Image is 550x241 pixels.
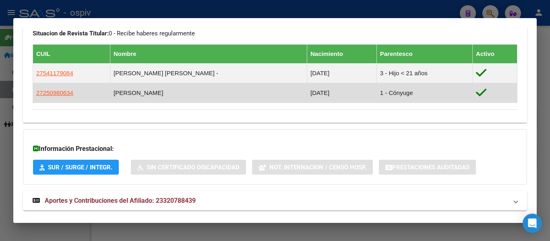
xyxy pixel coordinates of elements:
td: [PERSON_NAME] [PERSON_NAME] - [110,64,307,83]
span: SUR / SURGE / INTEGR. [48,164,112,171]
button: Not. Internacion / Censo Hosp. [252,160,373,175]
th: Activo [473,45,517,64]
td: 3 - Hijo < 21 años [376,64,472,83]
th: CUIL [33,45,110,64]
td: [DATE] [307,83,377,103]
span: 0 - Recibe haberes regularmente [33,30,195,37]
div: Open Intercom Messenger [523,214,542,233]
span: Aportes y Contribuciones del Afiliado: 23320788439 [45,197,196,204]
span: 27250980634 [36,89,73,96]
button: SUR / SURGE / INTEGR. [33,160,119,175]
strong: Situacion de Revista Titular: [33,30,109,37]
td: [DATE] [307,64,377,83]
th: Nacimiento [307,45,377,64]
th: Parentesco [376,45,472,64]
h3: Información Prestacional: [33,144,517,154]
mat-expansion-panel-header: Aportes y Contribuciones del Afiliado: 23320788439 [23,191,527,210]
span: Not. Internacion / Censo Hosp. [269,164,366,171]
th: Nombre [110,45,307,64]
td: [PERSON_NAME] [110,83,307,103]
button: Sin Certificado Discapacidad [131,160,246,175]
span: Sin Certificado Discapacidad [147,164,240,171]
span: Prestaciones Auditadas [392,164,469,171]
td: 1 - Cónyuge [376,83,472,103]
button: Prestaciones Auditadas [379,160,476,175]
span: 27541179084 [36,70,73,76]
